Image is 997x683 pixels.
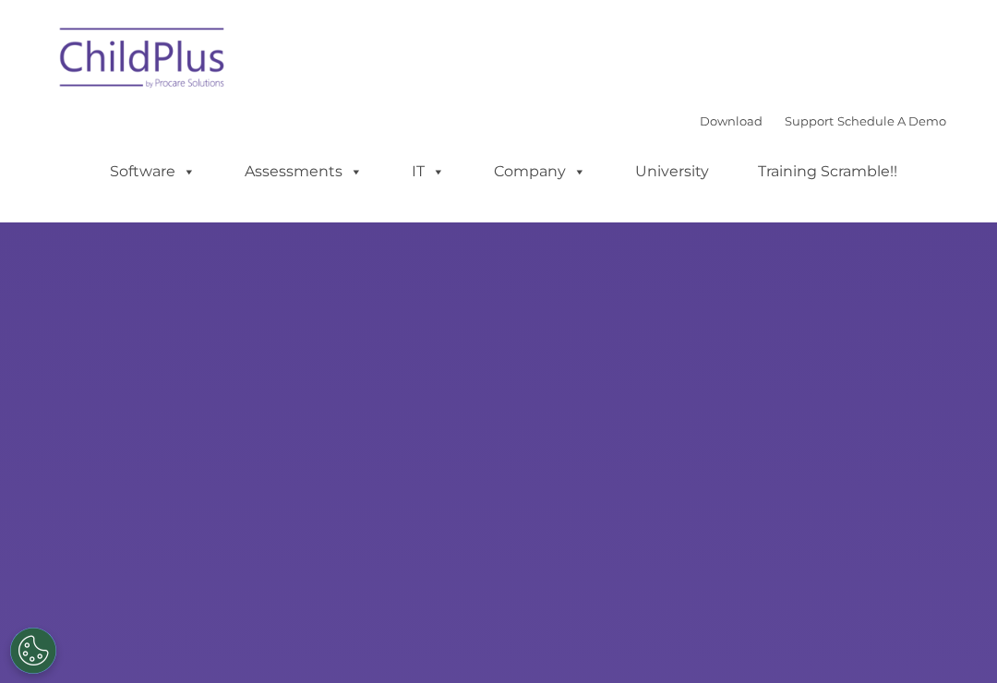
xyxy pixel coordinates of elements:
[700,114,763,128] a: Download
[51,15,235,107] img: ChildPlus by Procare Solutions
[475,153,605,190] a: Company
[226,153,381,190] a: Assessments
[393,153,463,190] a: IT
[837,114,946,128] a: Schedule A Demo
[700,114,946,128] font: |
[91,153,214,190] a: Software
[10,628,56,674] button: Cookies Settings
[739,153,916,190] a: Training Scramble!!
[617,153,727,190] a: University
[785,114,834,128] a: Support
